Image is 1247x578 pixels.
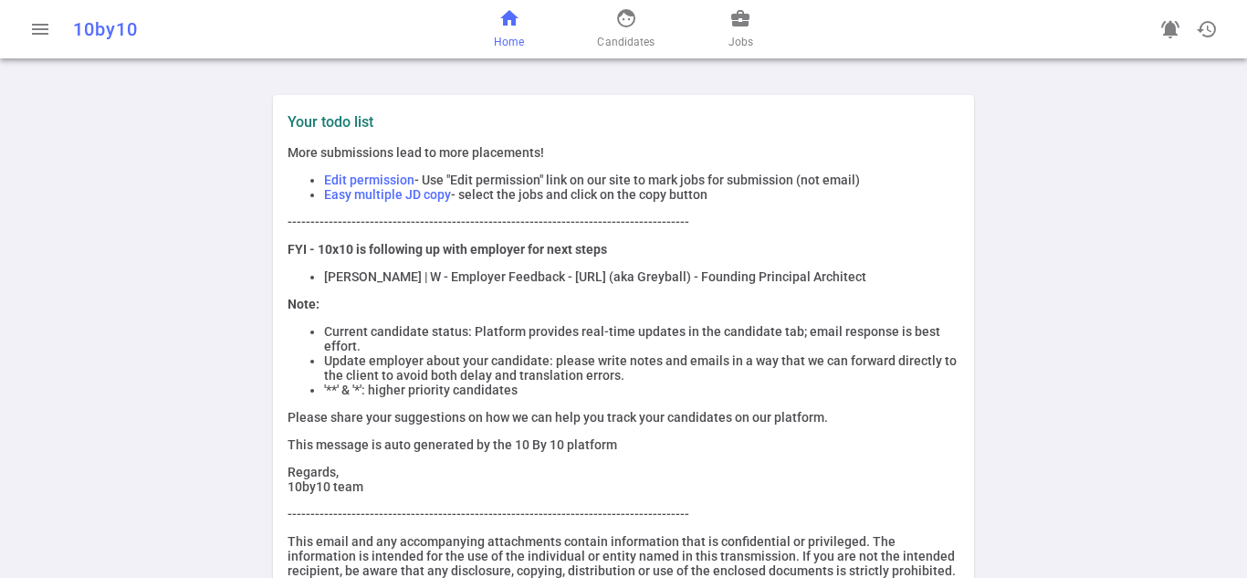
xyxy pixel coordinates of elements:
a: Jobs [728,7,753,51]
a: Home [494,7,524,51]
span: home [498,7,520,29]
a: Go to see announcements [1152,11,1189,47]
div: 10by10 [73,18,408,40]
button: Open history [1189,11,1225,47]
strong: Note: [288,297,320,311]
p: Please share your suggestions on how we can help you track your candidates on our platform. [288,410,959,425]
span: business_center [729,7,751,29]
span: More submissions lead to more placements! [288,145,544,160]
span: face [615,7,637,29]
li: '**' & '*': higher priority candidates [324,383,959,397]
li: [PERSON_NAME] | W - Employer Feedback - [URL] (aka Greyball) - Founding Principal Architect [324,269,959,284]
span: Home [494,33,524,51]
span: Jobs [728,33,753,51]
span: notifications_active [1159,18,1181,40]
li: Current candidate status: Platform provides real-time updates in the candidate tab; email respons... [324,324,959,353]
span: Edit permission [324,173,414,187]
strong: FYI - 10x10 is following up with employer for next steps [288,242,607,257]
label: Your todo list [288,113,959,131]
p: This message is auto generated by the 10 By 10 platform [288,437,959,452]
span: Easy multiple JD copy [324,187,451,202]
li: Update employer about your candidate: please write notes and emails in a way that we can forward ... [324,353,959,383]
button: Open menu [22,11,58,47]
p: ---------------------------------------------------------------------------------------- [288,215,959,229]
span: menu [29,18,51,40]
span: Candidates [597,33,655,51]
p: ---------------------------------------------------------------------------------------- [288,507,959,521]
span: - select the jobs and click on the copy button [451,187,707,202]
span: - Use "Edit permission" link on our site to mark jobs for submission (not email) [414,173,860,187]
span: history [1196,18,1218,40]
p: Regards, 10by10 team [288,465,959,494]
a: Candidates [597,7,655,51]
